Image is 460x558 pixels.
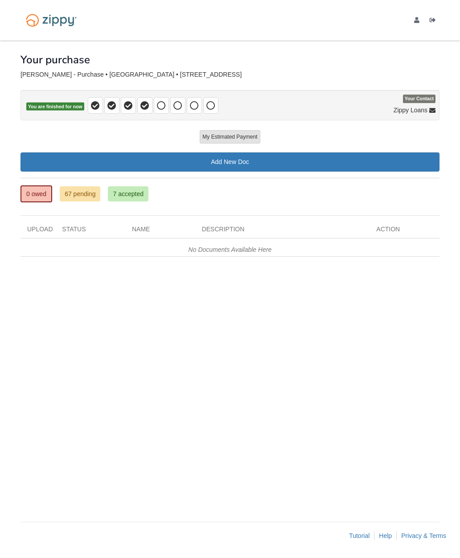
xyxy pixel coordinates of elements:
[21,185,52,202] a: 0 owed
[60,186,100,201] a: 67 pending
[21,54,90,66] h1: Your purchase
[21,225,55,238] div: Upload
[370,225,439,238] div: Action
[125,225,195,238] div: Name
[394,106,427,115] span: Zippy Loans
[195,225,370,238] div: Description
[200,130,260,144] button: My Estimated Payment
[401,532,446,539] a: Privacy & Terms
[349,532,370,539] a: Tutorial
[108,186,148,201] a: 7 accepted
[403,95,435,103] span: Your Contact
[379,532,392,539] a: Help
[21,152,439,172] a: Add New Doc
[189,246,272,253] em: No Documents Available Here
[21,10,82,31] img: Logo
[26,103,84,111] span: You are finished for now
[21,71,439,78] div: [PERSON_NAME] - Purchase • [GEOGRAPHIC_DATA] • [STREET_ADDRESS]
[55,225,125,238] div: Status
[414,17,423,26] a: edit profile
[430,17,439,26] a: Log out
